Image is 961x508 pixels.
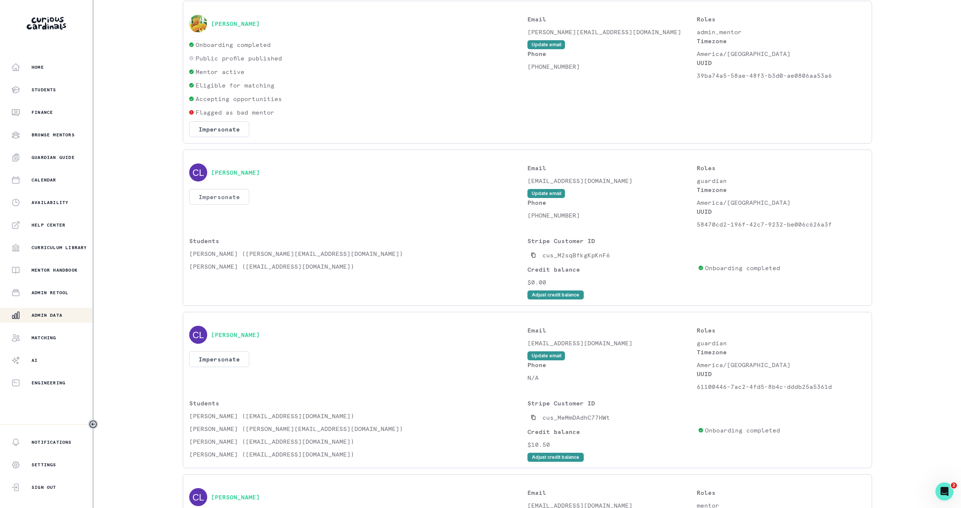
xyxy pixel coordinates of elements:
p: Mentor Handbook [32,267,78,273]
p: Roles [697,15,866,24]
p: [PERSON_NAME] ([PERSON_NAME][EMAIL_ADDRESS][DOMAIN_NAME]) [189,424,527,433]
p: Guardian Guide [32,154,75,160]
p: Admin Retool [32,290,68,296]
p: UUID [697,207,866,216]
p: Engineering [32,380,65,386]
button: Copied to clipboard [527,411,539,423]
p: [PERSON_NAME] ([EMAIL_ADDRESS][DOMAIN_NAME]) [189,262,527,271]
p: Students [189,399,527,408]
p: cus_M2sqBfkgKpKnF6 [542,251,610,260]
p: Admin Data [32,312,62,318]
p: Students [32,87,56,93]
p: Students [189,236,527,245]
button: Update email [527,189,565,198]
p: Finance [32,109,53,115]
button: [PERSON_NAME] [211,493,260,501]
button: Copied to clipboard [527,249,539,261]
p: Onboarding completed [705,426,780,435]
p: Email [527,326,697,335]
p: Roles [697,326,866,335]
p: Sign Out [32,484,56,490]
img: svg [189,163,207,181]
button: Update email [527,351,565,360]
p: [EMAIL_ADDRESS][DOMAIN_NAME] [527,176,697,185]
button: Toggle sidebar [88,419,98,429]
p: America/[GEOGRAPHIC_DATA] [697,360,866,369]
button: Adjust credit balance [527,290,584,299]
p: Home [32,64,44,70]
p: Matching [32,335,56,341]
p: Timezone [697,185,866,194]
p: Public profile published [196,54,282,63]
iframe: Intercom live chat [935,482,953,500]
p: [PERSON_NAME] ([PERSON_NAME][EMAIL_ADDRESS][DOMAIN_NAME]) [189,249,527,258]
p: admin,mentor [697,27,866,36]
p: Eligible for matching [196,81,274,90]
p: 61100446-7ac2-4fd5-8b4c-dddb25a5361d [697,382,866,391]
p: [PERSON_NAME] ([EMAIL_ADDRESS][DOMAIN_NAME]) [189,437,527,446]
img: svg [189,326,207,344]
p: 39ba74a5-58ae-48f3-b3d0-ae0806aa53a6 [697,71,866,80]
p: America/[GEOGRAPHIC_DATA] [697,198,866,207]
p: Curriculum Library [32,245,87,251]
button: Update email [527,40,565,49]
p: Stripe Customer ID [527,399,695,408]
p: Notifications [32,439,72,445]
p: America/[GEOGRAPHIC_DATA] [697,49,866,58]
p: [EMAIL_ADDRESS][DOMAIN_NAME] [527,339,697,348]
p: guardian [697,176,866,185]
p: Help Center [32,222,65,228]
p: Availability [32,200,68,206]
button: Impersonate [189,121,249,137]
button: [PERSON_NAME] [211,20,260,27]
p: Timezone [697,348,866,357]
p: UUID [697,58,866,67]
p: Calendar [32,177,56,183]
p: Roles [697,488,866,497]
p: UUID [697,369,866,378]
button: Impersonate [189,189,249,205]
p: [PERSON_NAME][EMAIL_ADDRESS][DOMAIN_NAME] [527,27,697,36]
p: [PERSON_NAME] ([EMAIL_ADDRESS][DOMAIN_NAME]) [189,411,527,420]
p: [PERSON_NAME] ([EMAIL_ADDRESS][DOMAIN_NAME]) [189,450,527,459]
p: Accepting opportunities [196,94,282,103]
p: Settings [32,462,56,468]
p: Credit balance [527,427,695,436]
img: Curious Cardinals Logo [27,17,66,30]
span: 2 [951,482,957,488]
button: Impersonate [189,351,249,367]
p: Stripe Customer ID [527,236,695,245]
p: Onboarding completed [705,263,780,272]
p: $10.50 [527,440,695,449]
img: svg [189,488,207,506]
p: Email [527,488,697,497]
p: Roles [697,163,866,172]
p: Mentor active [196,67,244,76]
p: Email [527,15,697,24]
p: Phone [527,360,697,369]
p: Credit balance [527,265,695,274]
p: 58470cd2-196f-42c7-9232-be006c626a3f [697,220,866,229]
p: Email [527,163,697,172]
p: Onboarding completed [196,40,271,49]
p: guardian [697,339,866,348]
button: Adjust credit balance [527,453,584,462]
p: Timezone [697,36,866,45]
p: Phone [527,49,697,58]
button: [PERSON_NAME] [211,169,260,176]
p: [PHONE_NUMBER] [527,211,697,220]
p: cus_MeMmDAdhC77HWt [542,413,610,422]
p: Flagged as bad mentor [196,108,274,117]
p: AI [32,357,38,363]
p: $0.00 [527,278,695,287]
p: Browse Mentors [32,132,75,138]
p: [PHONE_NUMBER] [527,62,697,71]
p: N/A [527,373,697,382]
button: [PERSON_NAME] [211,331,260,339]
p: Phone [527,198,697,207]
